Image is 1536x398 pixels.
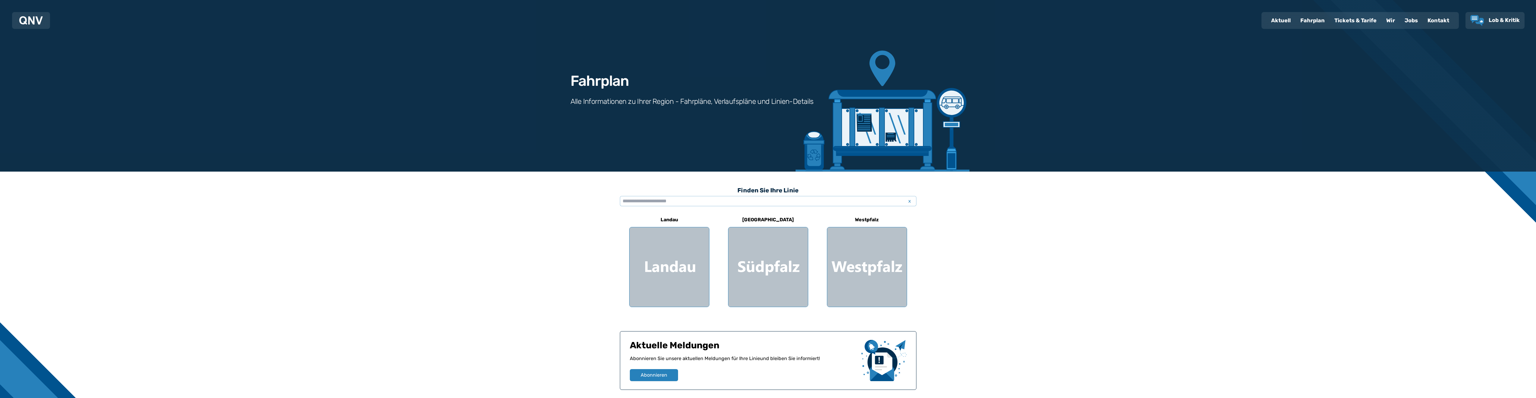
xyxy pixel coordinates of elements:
[630,340,856,355] h1: Aktuelle Meldungen
[861,340,906,381] img: newsletter
[906,197,914,205] span: x
[658,215,680,225] h6: Landau
[853,215,881,225] h6: Westpfalz
[570,74,629,88] h1: Fahrplan
[630,355,856,369] p: Abonnieren Sie unsere aktuellen Meldungen für Ihre Linie und bleiben Sie informiert!
[1423,13,1454,28] a: Kontakt
[620,184,916,197] h3: Finden Sie Ihre Linie
[630,369,678,381] button: Abonnieren
[1470,15,1520,26] a: Lob & Kritik
[1381,13,1400,28] a: Wir
[1330,13,1381,28] a: Tickets & Tarife
[19,16,43,25] img: QNV Logo
[641,372,667,379] span: Abonnieren
[570,97,814,106] h3: Alle Informationen zu Ihrer Region - Fahrpläne, Verlaufspläne und Linien-Details
[1266,13,1296,28] a: Aktuell
[1296,13,1330,28] a: Fahrplan
[740,215,796,225] h6: [GEOGRAPHIC_DATA]
[1489,17,1520,23] span: Lob & Kritik
[19,14,43,26] a: QNV Logo
[827,213,907,307] a: Westpfalz Region Westpfalz
[629,213,709,307] a: Landau Region Landau
[728,213,808,307] a: [GEOGRAPHIC_DATA] Region Südpfalz
[1400,13,1423,28] a: Jobs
